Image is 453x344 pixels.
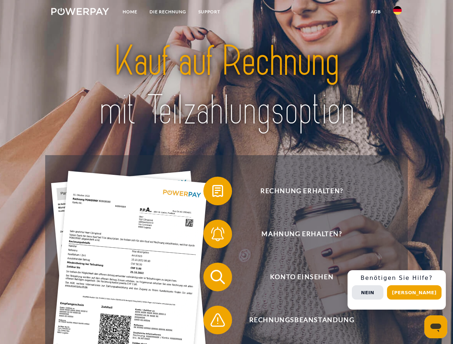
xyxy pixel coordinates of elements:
a: agb [365,5,387,18]
img: title-powerpay_de.svg [69,34,384,137]
span: Rechnung erhalten? [214,177,390,205]
button: Konto einsehen [203,263,390,291]
h3: Benötigen Sie Hilfe? [352,274,442,282]
img: qb_search.svg [209,268,227,286]
a: SUPPORT [192,5,226,18]
button: Mahnung erhalten? [203,220,390,248]
img: de [393,6,402,15]
img: logo-powerpay-white.svg [51,8,109,15]
button: Nein [352,285,383,300]
img: qb_bill.svg [209,182,227,200]
img: qb_warning.svg [209,311,227,329]
img: qb_bell.svg [209,225,227,243]
span: Konto einsehen [214,263,390,291]
button: Rechnung erhalten? [203,177,390,205]
button: Rechnungsbeanstandung [203,306,390,334]
span: Rechnungsbeanstandung [214,306,390,334]
button: [PERSON_NAME] [387,285,442,300]
a: DIE RECHNUNG [143,5,192,18]
span: Mahnung erhalten? [214,220,390,248]
div: Schnellhilfe [348,270,446,310]
a: Home [117,5,143,18]
iframe: Schaltfläche zum Öffnen des Messaging-Fensters [424,315,447,338]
